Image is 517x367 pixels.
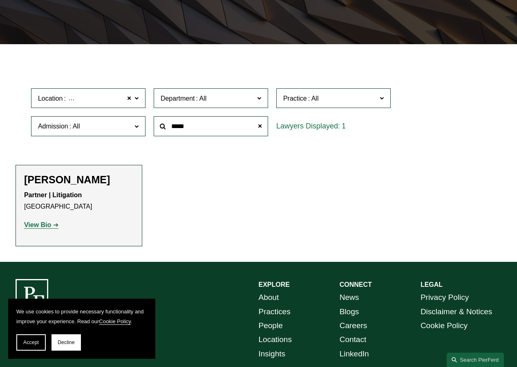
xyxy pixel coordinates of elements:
[421,290,469,304] a: Privacy Policy
[421,281,443,288] strong: LEGAL
[38,123,68,130] span: Admission
[8,299,155,359] section: Cookie banner
[24,221,51,228] strong: View Bio
[24,189,134,213] p: [GEOGRAPHIC_DATA]
[447,353,504,367] a: Search this site
[259,347,286,361] a: Insights
[421,319,468,333] a: Cookie Policy
[259,319,283,333] a: People
[16,334,46,351] button: Accept
[67,93,135,104] span: [GEOGRAPHIC_DATA]
[340,290,359,304] a: News
[421,305,492,319] a: Disclaimer & Notices
[340,281,372,288] strong: CONNECT
[58,340,75,345] span: Decline
[342,122,346,130] span: 1
[283,95,307,102] span: Practice
[16,307,147,326] p: We use cookies to provide necessary functionality and improve your experience. Read our .
[24,173,134,186] h2: [PERSON_NAME]
[340,333,367,347] a: Contact
[340,319,367,333] a: Careers
[99,318,131,324] a: Cookie Policy
[24,221,58,228] a: View Bio
[259,290,279,304] a: About
[259,281,290,288] strong: EXPLORE
[24,191,82,198] strong: Partner | Litigation
[259,333,292,347] a: Locations
[161,95,195,102] span: Department
[259,305,291,319] a: Practices
[340,305,359,319] a: Blogs
[340,347,369,361] a: LinkedIn
[38,95,63,102] span: Location
[51,334,81,351] button: Decline
[23,340,39,345] span: Accept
